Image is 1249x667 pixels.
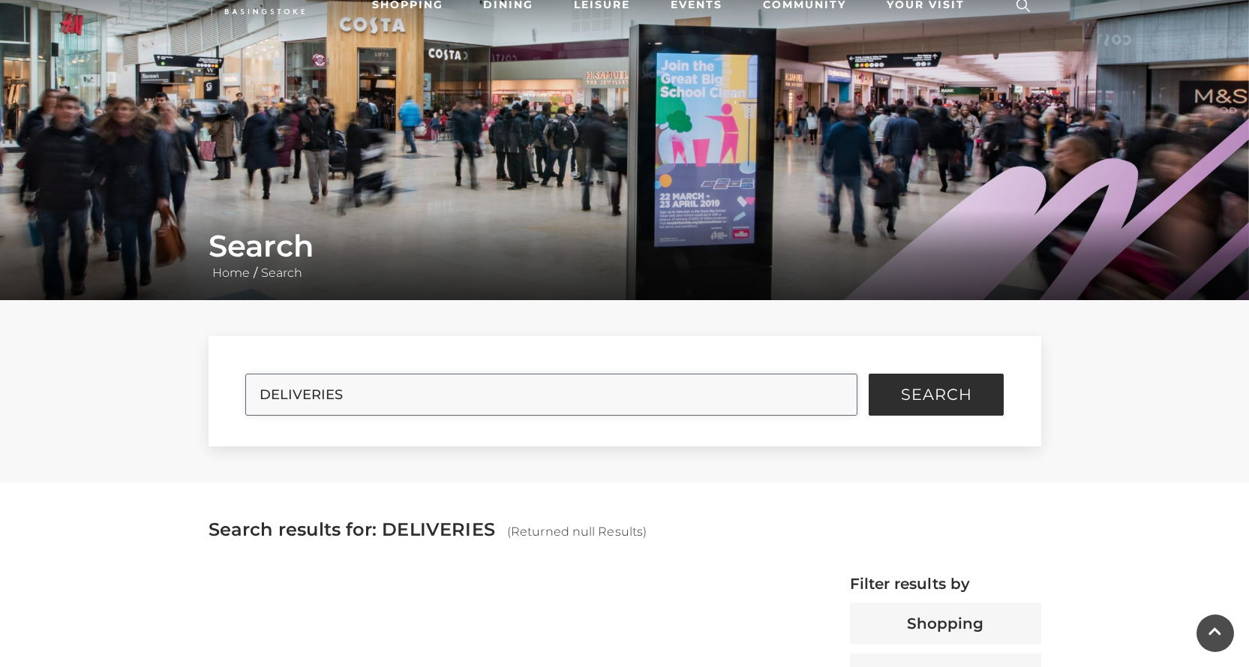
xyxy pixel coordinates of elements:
[257,266,306,280] a: Search
[850,575,1041,593] h4: Filter results by
[245,374,857,416] input: Search Site
[869,374,1004,416] button: Search
[507,524,647,539] span: (Returned null Results)
[197,228,1052,282] div: /
[850,602,1041,644] button: Shopping
[901,387,972,402] span: Search
[209,518,496,540] span: Search results for: DELIVERIES
[209,266,254,280] a: Home
[209,228,1041,264] h1: Search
